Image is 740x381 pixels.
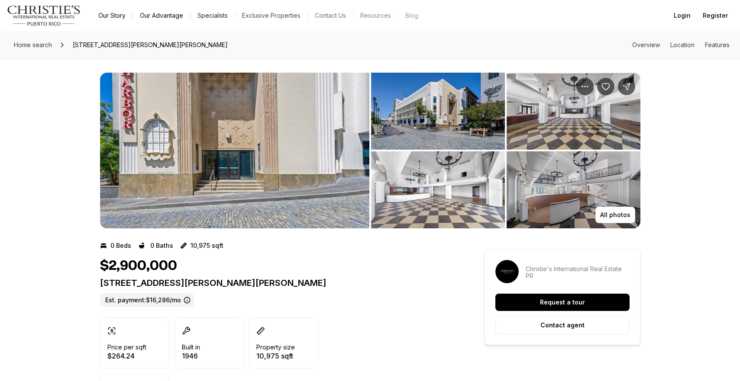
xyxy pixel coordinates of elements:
button: Property options [576,78,594,95]
button: View image gallery [371,73,505,150]
a: Home search [10,38,55,52]
p: 10,975 sqft [256,352,295,359]
button: Save Property: 201-202 TIZOL ST [597,78,614,95]
button: View image gallery [100,73,369,228]
a: Our Advantage [133,10,190,22]
a: Skip to: Features [705,41,730,48]
div: Listing Photos [100,73,640,228]
a: Our Story [91,10,132,22]
a: Blog [398,10,425,22]
button: Share Property: 201-202 TIZOL ST [618,78,635,95]
p: [STREET_ADDRESS][PERSON_NAME][PERSON_NAME] [100,278,453,288]
p: All photos [600,211,630,218]
p: 0 Baths [150,242,173,249]
p: 0 Beds [110,242,131,249]
p: Christie's International Real Estate PR [526,266,630,279]
h1: $2,900,000 [100,258,177,274]
span: Login [674,12,691,19]
p: Price per sqft [107,344,146,351]
span: [STREET_ADDRESS][PERSON_NAME][PERSON_NAME] [69,38,231,52]
img: logo [7,5,81,26]
a: Exclusive Properties [235,10,307,22]
button: Login [669,7,696,24]
label: Est. payment: $16,286/mo [100,293,194,307]
nav: Page section menu [632,42,730,48]
p: Built in [182,344,200,351]
a: Skip to: Location [670,41,695,48]
button: View image gallery [507,73,640,150]
button: View image gallery [371,151,505,228]
p: Property size [256,344,295,351]
p: 1946 [182,352,200,359]
li: 2 of 4 [371,73,640,228]
a: Resources [353,10,398,22]
span: Home search [14,41,52,48]
p: $264.24 [107,352,146,359]
button: Contact agent [495,316,630,334]
li: 1 of 4 [100,73,369,228]
p: Contact agent [540,322,585,329]
button: All photos [595,207,635,223]
span: Register [703,12,728,19]
p: 10,975 sqft [191,242,223,249]
button: Register [698,7,733,24]
button: Request a tour [495,294,630,311]
button: View image gallery [507,151,640,228]
a: Skip to: Overview [632,41,660,48]
button: Contact Us [308,10,353,22]
a: Specialists [191,10,235,22]
p: Request a tour [540,299,585,306]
